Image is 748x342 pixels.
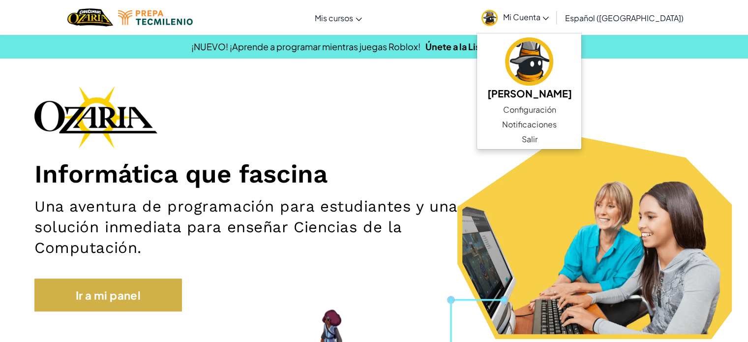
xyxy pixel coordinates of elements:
font: [PERSON_NAME] [487,87,571,99]
a: Mi Cuenta [477,2,554,33]
a: Salir [477,132,581,147]
a: Ir a mi panel [34,279,182,311]
a: Español ([GEOGRAPHIC_DATA]) [560,4,688,31]
a: Mis cursos [310,4,367,31]
img: avatar [505,37,553,86]
font: ¡NUEVO! ¡Aprende a programar mientras juegas Roblox! [191,41,420,52]
img: Logotipo de la marca Ozaria [34,86,157,149]
font: Notificaciones [502,119,557,129]
a: Logotipo de Ozaria de CodeCombat [67,7,113,28]
font: Configuración [503,104,556,115]
a: [PERSON_NAME] [477,36,581,102]
font: Español ([GEOGRAPHIC_DATA]) [565,13,683,23]
font: Mis cursos [315,13,353,23]
font: Informática que fascina [34,159,328,188]
a: Configuración [477,102,581,117]
font: Una aventura de programación para estudiantes y una solución inmediata para enseñar Ciencias de l... [34,197,457,257]
img: Hogar [67,7,113,28]
font: Ir a mi panel [76,288,141,302]
a: Únete a la Lista de Espera Beta. [425,41,557,52]
font: Mi Cuenta [503,12,540,22]
img: avatar [481,10,498,26]
a: Notificaciones [477,117,581,132]
font: Salir [521,134,537,144]
img: Logotipo de Tecmilenio [118,10,193,25]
